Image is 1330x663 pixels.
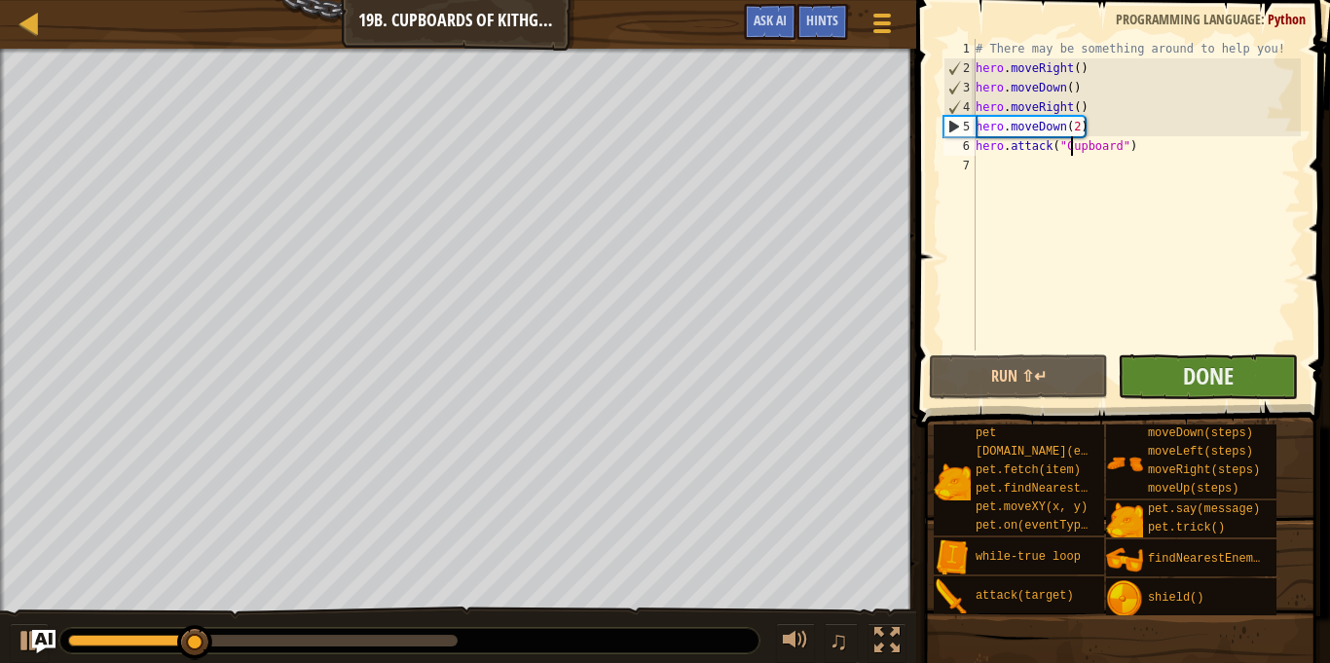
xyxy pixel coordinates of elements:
[944,78,976,97] div: 3
[976,463,1081,477] span: pet.fetch(item)
[976,445,1116,459] span: [DOMAIN_NAME](enemy)
[976,500,1088,514] span: pet.moveXY(x, y)
[10,623,49,663] button: Ctrl + P: Play
[776,623,815,663] button: Adjust volume
[1148,521,1225,534] span: pet.trick()
[943,39,976,58] div: 1
[976,550,1081,564] span: while-true loop
[1116,10,1261,28] span: Programming language
[744,4,796,40] button: Ask AI
[934,539,971,576] img: portrait.png
[1148,591,1204,605] span: shield()
[806,11,838,29] span: Hints
[944,97,976,117] div: 4
[1106,445,1143,482] img: portrait.png
[976,482,1164,496] span: pet.findNearestByType(type)
[934,578,971,615] img: portrait.png
[934,463,971,500] img: portrait.png
[943,136,976,156] div: 6
[754,11,787,29] span: Ask AI
[1148,502,1260,516] span: pet.say(message)
[32,630,55,653] button: Ask AI
[1261,10,1268,28] span: :
[1148,552,1275,566] span: findNearestEnemy()
[1183,360,1234,391] span: Done
[1106,541,1143,578] img: portrait.png
[929,354,1109,399] button: Run ⇧↵
[829,626,848,655] span: ♫
[1268,10,1306,28] span: Python
[825,623,858,663] button: ♫
[944,58,976,78] div: 2
[1148,482,1239,496] span: moveUp(steps)
[1148,426,1253,440] span: moveDown(steps)
[976,519,1158,533] span: pet.on(eventType, handler)
[1118,354,1298,399] button: Done
[1106,502,1143,539] img: portrait.png
[1148,445,1253,459] span: moveLeft(steps)
[944,117,976,136] div: 5
[976,426,997,440] span: pet
[976,589,1074,603] span: attack(target)
[858,4,906,50] button: Show game menu
[868,623,906,663] button: Toggle fullscreen
[943,156,976,175] div: 7
[1148,463,1260,477] span: moveRight(steps)
[1106,580,1143,617] img: portrait.png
